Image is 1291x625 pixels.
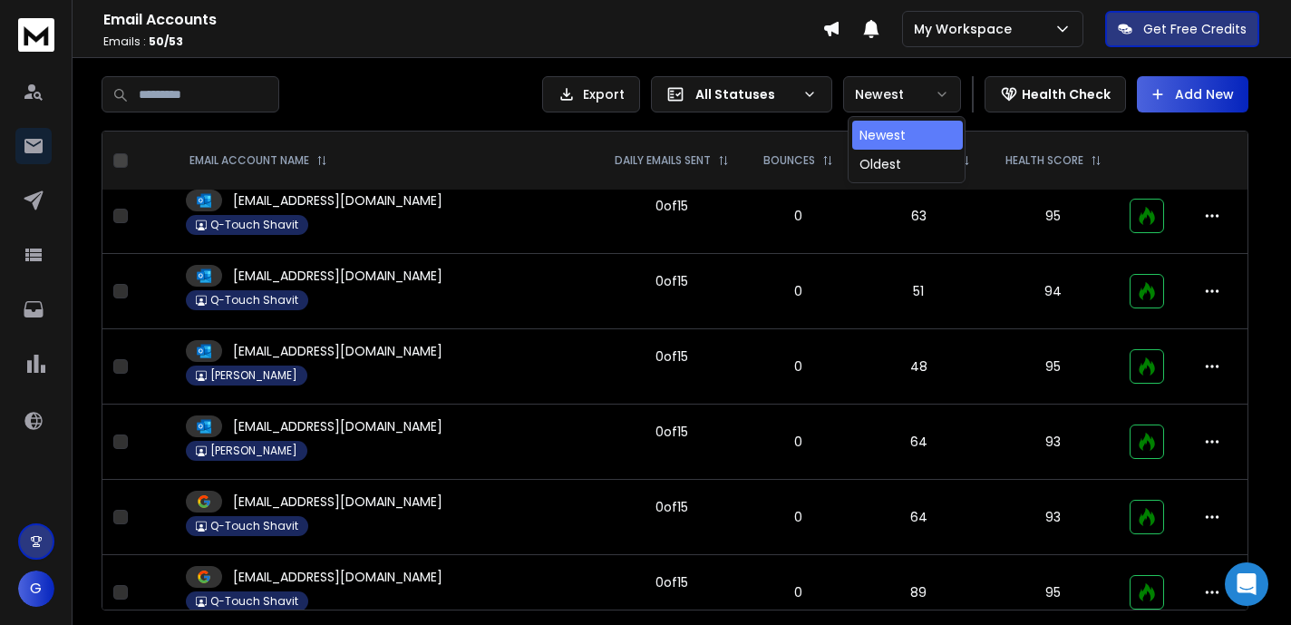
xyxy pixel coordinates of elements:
[233,568,442,586] p: [EMAIL_ADDRESS][DOMAIN_NAME]
[18,18,54,52] img: logo
[988,480,1119,555] td: 93
[210,293,298,308] p: Q-Touch Shavit
[233,267,442,285] p: [EMAIL_ADDRESS][DOMAIN_NAME]
[849,480,988,555] td: 64
[914,20,1019,38] p: My Workspace
[233,417,442,435] p: [EMAIL_ADDRESS][DOMAIN_NAME]
[655,498,688,516] div: 0 of 15
[859,126,906,144] div: Newest
[655,197,688,215] div: 0 of 15
[210,368,297,383] p: [PERSON_NAME]
[757,282,839,300] p: 0
[849,179,988,254] td: 63
[655,347,688,366] div: 0 of 15
[18,571,54,607] span: G
[233,191,442,210] p: [EMAIL_ADDRESS][DOMAIN_NAME]
[988,179,1119,254] td: 95
[233,493,442,511] p: [EMAIL_ADDRESS][DOMAIN_NAME]
[210,519,298,533] p: Q-Touch Shavit
[757,508,839,526] p: 0
[843,76,961,112] button: Newest
[1137,76,1248,112] button: Add New
[1005,153,1083,168] p: HEALTH SCORE
[757,433,839,451] p: 0
[615,153,711,168] p: DAILY EMAILS SENT
[988,405,1119,480] td: 93
[849,254,988,329] td: 51
[757,357,839,376] p: 0
[695,85,795,103] p: All Statuses
[103,34,822,49] p: Emails :
[233,342,442,360] p: [EMAIL_ADDRESS][DOMAIN_NAME]
[988,254,1119,329] td: 94
[655,573,688,591] div: 0 of 15
[149,34,183,49] span: 50 / 53
[210,218,298,232] p: Q-Touch Shavit
[189,153,327,168] div: EMAIL ACCOUNT NAME
[655,423,688,441] div: 0 of 15
[988,329,1119,405] td: 95
[849,329,988,405] td: 48
[859,155,901,173] div: Oldest
[210,444,297,458] p: [PERSON_NAME]
[655,272,688,290] div: 0 of 15
[763,153,815,168] p: BOUNCES
[1143,20,1247,38] p: Get Free Credits
[757,583,839,601] p: 0
[1225,562,1268,606] div: Open Intercom Messenger
[542,76,640,112] button: Export
[1022,85,1111,103] p: Health Check
[757,207,839,225] p: 0
[210,594,298,609] p: Q-Touch Shavit
[103,9,822,31] h1: Email Accounts
[849,405,988,480] td: 64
